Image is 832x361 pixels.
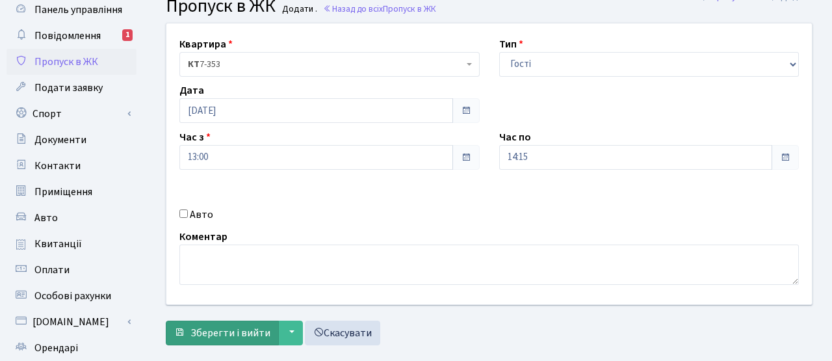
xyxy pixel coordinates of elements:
button: Зберегти і вийти [166,321,279,345]
a: Приміщення [6,179,136,205]
span: Подати заявку [34,81,103,95]
label: Квартира [179,36,233,52]
a: Документи [6,127,136,153]
label: Час по [499,129,531,145]
a: Подати заявку [6,75,136,101]
span: Пропуск в ЖК [34,55,98,69]
a: Пропуск в ЖК [6,49,136,75]
div: 1 [122,29,133,41]
span: Орендарі [34,341,78,355]
label: Тип [499,36,523,52]
span: <b>КТ</b>&nbsp;&nbsp;&nbsp;&nbsp;7-353 [179,52,480,77]
a: Повідомлення1 [6,23,136,49]
label: Дата [179,83,204,98]
a: [DOMAIN_NAME] [6,309,136,335]
span: Документи [34,133,86,147]
label: Авто [190,207,213,222]
a: Особові рахунки [6,283,136,309]
span: Контакти [34,159,81,173]
span: Пропуск в ЖК [383,3,436,15]
span: Зберегти і вийти [190,326,270,340]
a: Скасувати [305,321,380,345]
small: Додати . [279,4,317,15]
span: Панель управління [34,3,122,17]
a: Назад до всіхПропуск в ЖК [323,3,436,15]
span: Приміщення [34,185,92,199]
a: Контакти [6,153,136,179]
a: Орендарі [6,335,136,361]
label: Час з [179,129,211,145]
span: Особові рахунки [34,289,111,303]
a: Квитанції [6,231,136,257]
span: Повідомлення [34,29,101,43]
b: КТ [188,58,200,71]
a: Оплати [6,257,136,283]
span: <b>КТ</b>&nbsp;&nbsp;&nbsp;&nbsp;7-353 [188,58,463,71]
span: Квитанції [34,237,82,251]
span: Оплати [34,263,70,277]
label: Коментар [179,229,227,245]
a: Авто [6,205,136,231]
a: Спорт [6,101,136,127]
span: Авто [34,211,58,225]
